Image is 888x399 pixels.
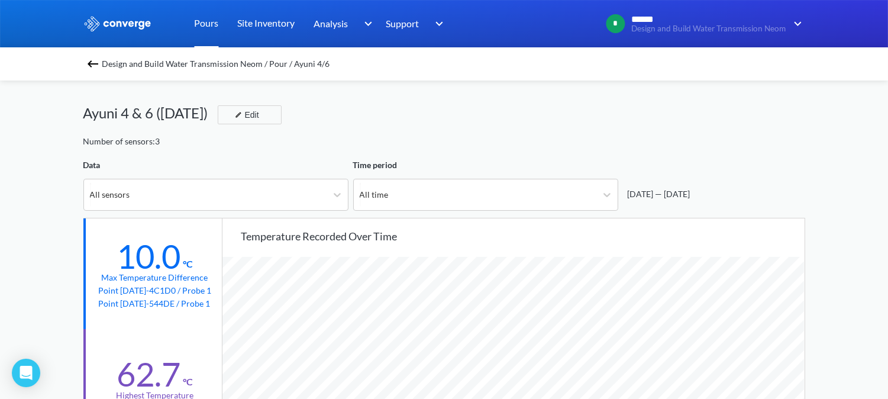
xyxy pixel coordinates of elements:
[428,17,447,31] img: downArrow.svg
[632,24,786,33] span: Design and Build Water Transmission Neom
[83,135,160,148] div: Number of sensors: 3
[241,228,805,244] div: Temperature recorded over time
[102,56,330,72] span: Design and Build Water Transmission Neom / Pour / Ayuni 4/6
[235,111,242,118] img: edit-icon.svg
[83,159,348,172] div: Data
[117,236,180,276] div: 10.0
[314,16,348,31] span: Analysis
[83,102,218,124] div: Ayuni 4 & 6 ([DATE])
[360,188,389,201] div: All time
[90,188,130,201] div: All sensors
[86,57,100,71] img: backspace.svg
[83,16,152,31] img: logo_ewhite.svg
[623,188,690,201] div: [DATE] — [DATE]
[102,271,208,284] div: Max temperature difference
[786,17,805,31] img: downArrow.svg
[117,354,180,394] div: 62.7
[12,359,40,387] div: Open Intercom Messenger
[98,284,211,297] p: Point [DATE]-4C1D0 / Probe 1
[386,16,419,31] span: Support
[98,297,211,310] p: Point [DATE]-544DE / Probe 1
[353,159,618,172] div: Time period
[356,17,375,31] img: downArrow.svg
[230,108,261,122] div: Edit
[218,105,282,124] button: Edit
